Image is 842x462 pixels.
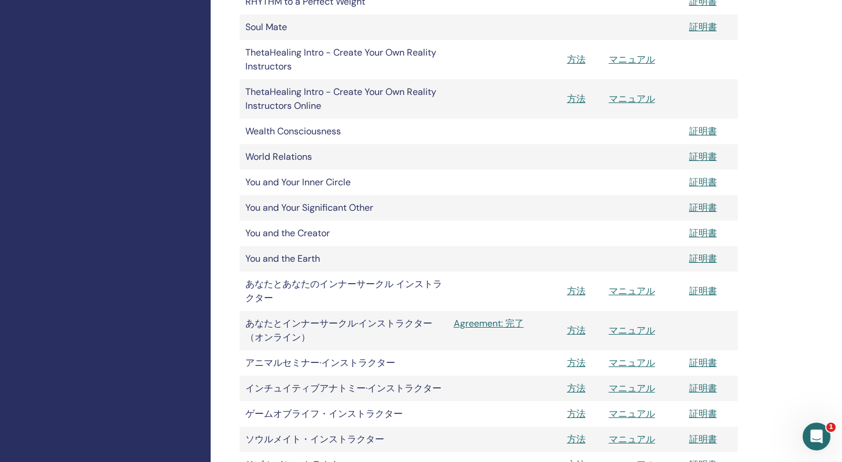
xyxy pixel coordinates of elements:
a: 証明書 [689,382,717,394]
a: Agreement: 完了 [454,317,556,331]
a: マニュアル [609,285,655,297]
a: 証明書 [689,176,717,188]
td: You and the Creator [240,221,448,246]
a: 証明書 [689,21,717,33]
a: 証明書 [689,252,717,265]
td: ソウルメイト・インストラクター [240,427,448,452]
a: 方法 [567,93,586,105]
a: 方法 [567,53,586,65]
a: マニュアル [609,357,655,369]
a: 方法 [567,433,586,445]
iframe: Intercom live chat [803,423,830,450]
td: インチュイティブアナトミー·インストラクター [240,376,448,401]
a: 証明書 [689,201,717,214]
a: 証明書 [689,227,717,239]
td: World Relations [240,144,448,170]
a: 証明書 [689,433,717,445]
td: あなたとインナーサークル·インストラクター（オンライン） [240,311,448,350]
td: You and Your Inner Circle [240,170,448,195]
a: マニュアル [609,433,655,445]
a: 証明書 [689,357,717,369]
a: マニュアル [609,93,655,105]
a: マニュアル [609,53,655,65]
td: Wealth Consciousness [240,119,448,144]
span: 1 [826,423,836,432]
a: 方法 [567,357,586,369]
td: ゲームオブライフ・インストラクター [240,401,448,427]
a: 証明書 [689,285,717,297]
a: 証明書 [689,408,717,420]
td: Soul Mate [240,14,448,40]
a: 証明書 [689,151,717,163]
a: 方法 [567,408,586,420]
a: 方法 [567,324,586,336]
a: マニュアル [609,382,655,394]
td: ThetaHealing Intro - Create Your Own Reality Instructors [240,40,448,79]
a: 証明書 [689,125,717,137]
td: あなたとあなたのインナーサークル インストラクター [240,272,448,311]
td: You and Your Significant Other [240,195,448,221]
a: マニュアル [609,408,655,420]
a: マニュアル [609,324,655,336]
a: 方法 [567,382,586,394]
a: 方法 [567,285,586,297]
td: You and the Earth [240,246,448,272]
td: アニマルセミナー·インストラクター [240,350,448,376]
td: ThetaHealing Intro - Create Your Own Reality Instructors Online [240,79,448,119]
